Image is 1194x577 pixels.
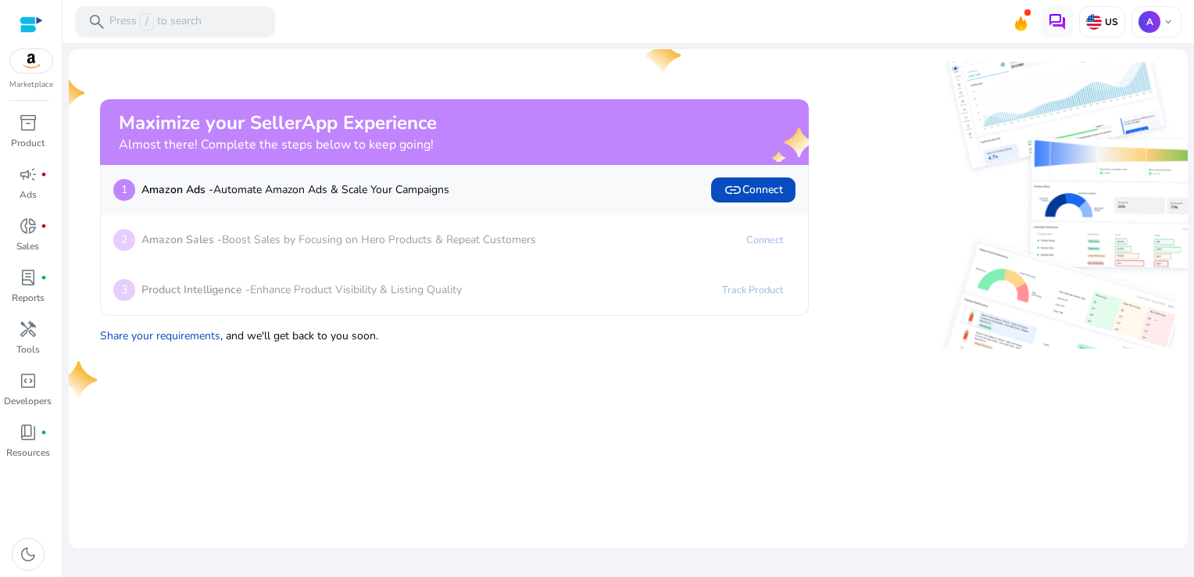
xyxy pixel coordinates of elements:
img: one-star.svg [63,361,100,399]
span: handyman [19,320,38,339]
p: Ads [20,188,37,202]
span: dark_mode [19,545,38,564]
span: fiber_manual_record [41,274,47,281]
span: donut_small [19,217,38,235]
span: keyboard_arrow_down [1162,16,1174,28]
p: 3 [113,279,135,301]
span: book_4 [19,423,38,442]
p: Developers [4,394,52,408]
img: us.svg [1086,14,1102,30]
b: Amazon Ads - [141,182,213,197]
p: Resources [6,446,50,460]
span: code_blocks [19,371,38,390]
span: Connect [724,181,783,199]
a: Connect [734,228,795,253]
p: , and we'll get back to you soon. [100,321,809,344]
img: one-star.svg [50,74,88,112]
button: linkConnect [711,177,795,202]
p: Reports [12,291,45,305]
a: Track Product [710,278,795,303]
p: Enhance Product Visibility & Listing Quality [141,281,462,298]
span: fiber_manual_record [41,429,47,435]
h2: Maximize your SellerApp Experience [119,112,437,134]
p: Tools [16,342,40,357]
p: Boost Sales by Focusing on Hero Products & Repeat Customers [141,231,536,248]
span: campaign [19,165,38,184]
p: Marketplace [9,79,53,91]
p: Product [11,136,45,150]
p: Sales [16,239,39,253]
span: inventory_2 [19,113,38,132]
h4: Almost there! Complete the steps below to keep going! [119,138,437,152]
b: Amazon Sales - [141,232,222,247]
span: fiber_manual_record [41,223,47,229]
img: amazon.svg [10,49,52,73]
span: lab_profile [19,268,38,287]
p: US [1102,16,1118,28]
p: Press to search [109,13,202,30]
a: Share your requirements [100,328,220,343]
p: 2 [113,229,135,251]
p: Automate Amazon Ads & Scale Your Campaigns [141,181,449,198]
span: link [724,181,742,199]
span: fiber_manual_record [41,171,47,177]
b: Product Intelligence - [141,282,250,297]
img: one-star.svg [646,37,684,74]
p: A [1139,11,1160,33]
p: 1 [113,179,135,201]
span: / [140,13,154,30]
span: search [88,13,106,31]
